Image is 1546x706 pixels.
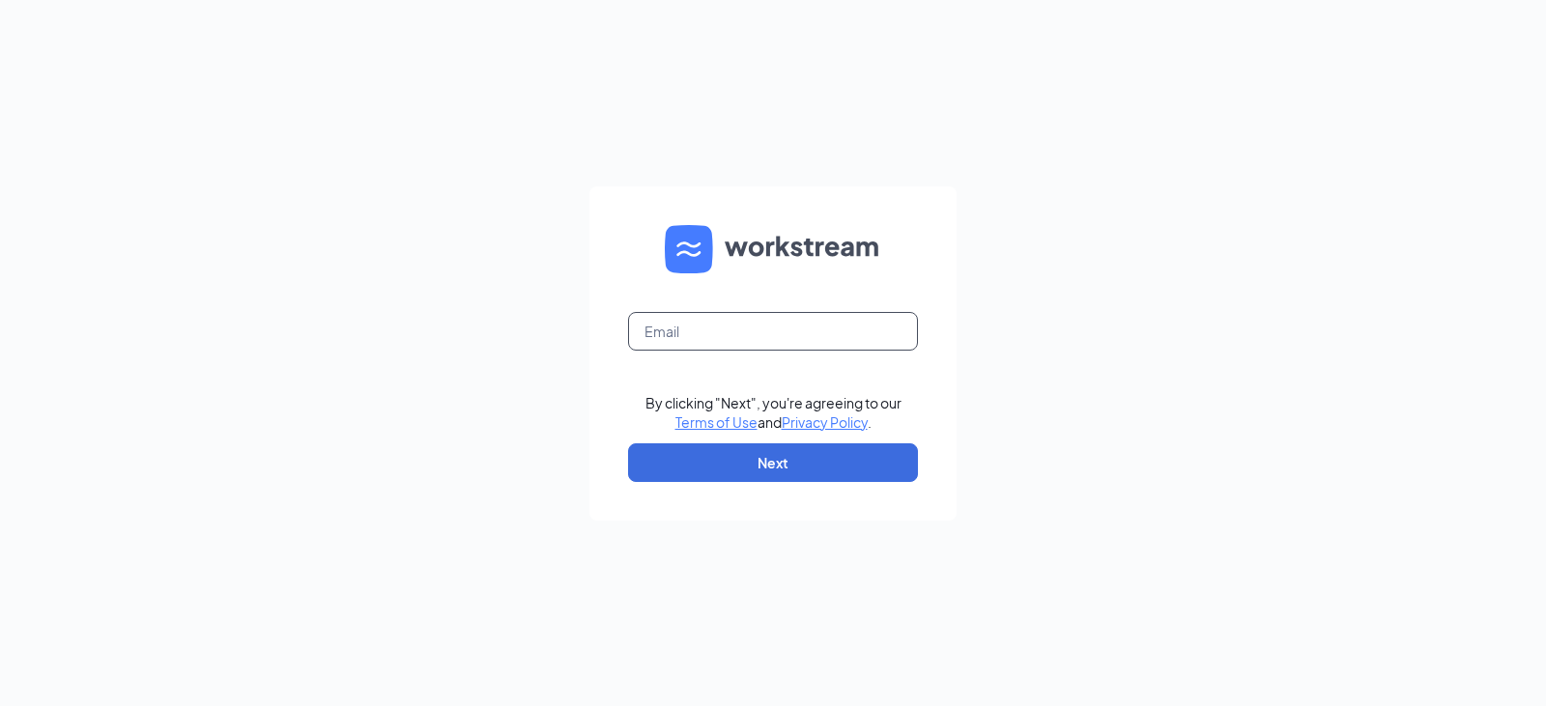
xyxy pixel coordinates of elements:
a: Privacy Policy [782,413,868,431]
img: WS logo and Workstream text [665,225,881,273]
input: Email [628,312,918,351]
button: Next [628,443,918,482]
a: Terms of Use [675,413,758,431]
div: By clicking "Next", you're agreeing to our and . [645,393,902,432]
